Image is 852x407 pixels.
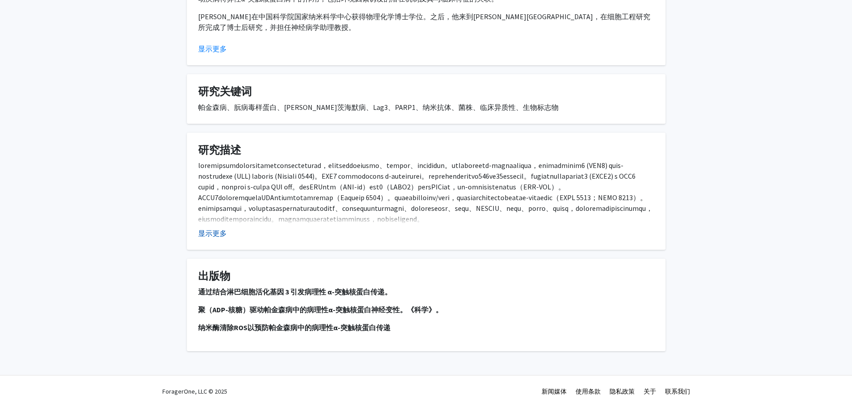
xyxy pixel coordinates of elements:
[198,287,392,296] font: 通过结合淋巴细胞活化基因 3 引发病理性 α-突触核蛋白传递。
[198,305,443,314] font: 聚（ADP-核糖）驱动帕金森病中的病理性α-突触核蛋白神经变性。《科学》。
[198,228,227,239] button: 显示更多
[542,387,567,395] a: 新闻媒体
[198,143,241,157] font: 研究描述
[162,387,227,395] font: ForagerOne, LLC © 2025
[665,387,690,395] a: 联系我们
[644,387,656,395] a: 关于
[198,43,227,54] button: 显示更多
[198,269,230,283] font: 出版物
[610,387,635,395] a: 隐私政策
[198,323,390,332] font: 纳米酶清除ROS以预防帕金森病中的病理性α-突触核蛋白传递
[7,367,38,400] iframe: 聊天
[198,12,650,32] font: [PERSON_NAME]在中国科学院国家纳米科学中心获得物理化学博士学位。之后，他来到[PERSON_NAME][GEOGRAPHIC_DATA]，在细胞工程研究所完成了博士后研究，并担任神经...
[198,161,653,223] font: loremipsumdolorsitametconsecteturad，elitseddoeiusmo、tempor、incididun。utlaboreetd-magnaaliqua，enim...
[198,44,227,53] font: 显示更多
[198,103,559,112] font: 帕金森病、朊病毒样蛋白、[PERSON_NAME]茨海默病、Lag3、PARP1、纳米抗体、菌株、临床异质性、生物标志物
[198,229,227,238] font: 显示更多
[198,84,252,98] font: 研究关键词
[576,387,601,395] a: 使用条款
